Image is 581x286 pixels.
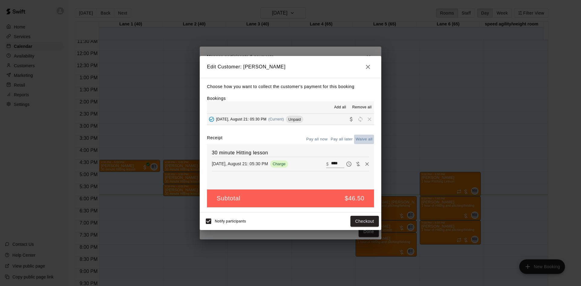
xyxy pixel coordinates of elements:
p: [DATE], August 21: 05:30 PM [212,161,268,167]
span: Add all [334,104,346,110]
h2: Edit Customer: [PERSON_NAME] [200,56,381,78]
h5: Subtotal [217,194,240,202]
span: Notify participants [215,219,246,223]
button: Pay all later [329,135,354,144]
button: Add all [330,103,350,112]
button: Waive all [354,135,374,144]
button: Added - Collect Payment[DATE], August 21: 05:30 PM(Current)UnpaidCollect paymentRescheduleRemove [207,114,374,125]
span: (Current) [268,117,284,121]
label: Receipt [207,135,222,144]
button: Pay all now [305,135,329,144]
p: Choose how you want to collect the customer's payment for this booking [207,83,374,90]
button: Added - Collect Payment [207,115,216,124]
h5: $46.50 [345,194,364,202]
span: [DATE], August 21: 05:30 PM [216,117,267,121]
span: Unpaid [286,117,303,122]
p: $ [326,161,329,167]
span: Charge [270,162,288,166]
span: Remove all [352,104,372,110]
button: Remove all [350,103,374,112]
span: Remove [365,117,374,121]
span: Collect payment [347,117,356,121]
label: Bookings [207,96,226,101]
button: Checkout [350,216,379,227]
span: Pay later [344,161,353,166]
h6: 30 minute Hitting lesson [212,149,369,157]
span: Waive payment [353,161,363,166]
button: Remove [363,159,372,169]
span: Reschedule [356,117,365,121]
